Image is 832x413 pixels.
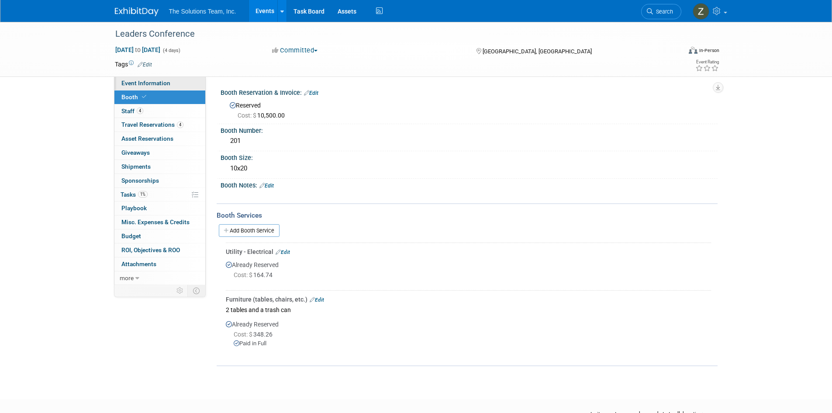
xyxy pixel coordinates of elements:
[134,46,142,53] span: to
[169,8,236,15] span: The Solutions Team, Inc.
[114,104,205,118] a: Staff4
[173,285,188,296] td: Personalize Event Tab Strip
[226,295,711,304] div: Furniture (tables, chairs, etc.)
[120,274,134,281] span: more
[114,90,205,104] a: Booth
[137,108,143,114] span: 4
[138,62,152,68] a: Edit
[689,47,697,54] img: Format-Inperson.png
[112,26,668,42] div: Leaders Conference
[269,46,321,55] button: Committed
[276,249,290,255] a: Edit
[121,219,190,226] span: Misc. Expenses & Credits
[142,94,146,99] i: Booth reservation complete
[219,224,280,237] a: Add Booth Service
[121,177,159,184] span: Sponsorships
[121,108,143,115] span: Staff
[699,47,719,54] div: In-Person
[114,271,205,285] a: more
[221,151,718,162] div: Booth Size:
[121,163,151,170] span: Shipments
[162,48,180,53] span: (4 days)
[310,297,324,303] a: Edit
[114,243,205,257] a: ROI, Objectives & ROO
[227,99,711,120] div: Reserved
[304,90,318,96] a: Edit
[121,149,150,156] span: Giveaways
[177,121,183,128] span: 4
[234,331,276,338] span: 348.26
[114,132,205,146] a: Asset Reservations
[221,124,718,135] div: Booth Number:
[138,191,148,198] span: 1%
[653,8,673,15] span: Search
[121,260,156,267] span: Attachments
[483,48,592,55] span: [GEOGRAPHIC_DATA], [GEOGRAPHIC_DATA]
[226,247,711,256] div: Utility - Electrical
[221,179,718,190] div: Booth Notes:
[114,76,205,90] a: Event Information
[114,229,205,243] a: Budget
[114,257,205,271] a: Attachments
[217,211,718,220] div: Booth Services
[115,46,161,54] span: [DATE] [DATE]
[115,7,159,16] img: ExhibitDay
[227,162,711,175] div: 10x20
[114,188,205,201] a: Tasks1%
[114,146,205,160] a: Giveaways
[226,316,711,355] div: Already Reserved
[115,60,152,69] td: Tags
[121,80,170,87] span: Event Information
[238,112,288,119] span: 10,500.00
[641,4,681,19] a: Search
[234,340,711,348] div: Paid in Full
[226,304,711,316] div: 2 tables and a trash can
[259,183,274,189] a: Edit
[121,191,148,198] span: Tasks
[121,205,147,212] span: Playbook
[695,60,719,64] div: Event Rating
[121,121,183,128] span: Travel Reservations
[221,86,718,97] div: Booth Reservation & Invoice:
[114,201,205,215] a: Playbook
[121,94,148,101] span: Booth
[114,215,205,229] a: Misc. Expenses & Credits
[121,135,173,142] span: Asset Reservations
[121,233,141,239] span: Budget
[114,118,205,132] a: Travel Reservations4
[234,271,253,278] span: Cost: $
[234,271,276,278] span: 164.74
[187,285,205,296] td: Toggle Event Tabs
[630,45,720,59] div: Event Format
[121,246,180,253] span: ROI, Objectives & ROO
[226,256,711,287] div: Already Reserved
[114,174,205,187] a: Sponsorships
[114,160,205,174] a: Shipments
[693,3,709,20] img: Zavior Thmpson
[227,134,711,148] div: 201
[234,331,253,338] span: Cost: $
[238,112,257,119] span: Cost: $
